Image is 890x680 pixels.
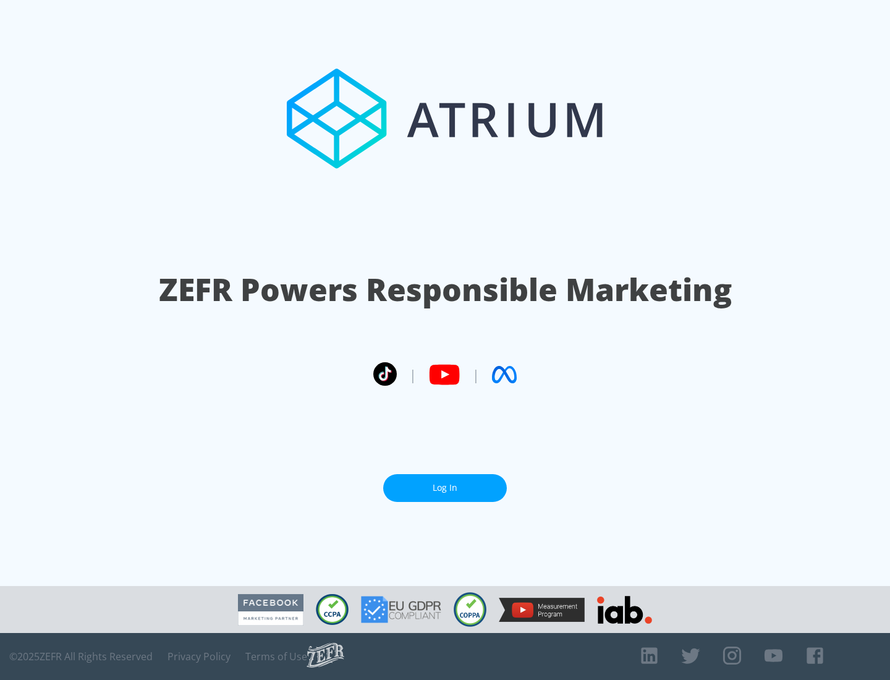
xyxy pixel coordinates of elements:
a: Terms of Use [245,650,307,663]
img: CCPA Compliant [316,594,349,625]
a: Log In [383,474,507,502]
img: GDPR Compliant [361,596,441,623]
img: IAB [597,596,652,624]
span: | [472,365,480,384]
h1: ZEFR Powers Responsible Marketing [159,268,732,311]
span: © 2025 ZEFR All Rights Reserved [9,650,153,663]
img: YouTube Measurement Program [499,598,585,622]
img: Facebook Marketing Partner [238,594,303,626]
span: | [409,365,417,384]
img: COPPA Compliant [454,592,486,627]
a: Privacy Policy [167,650,231,663]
